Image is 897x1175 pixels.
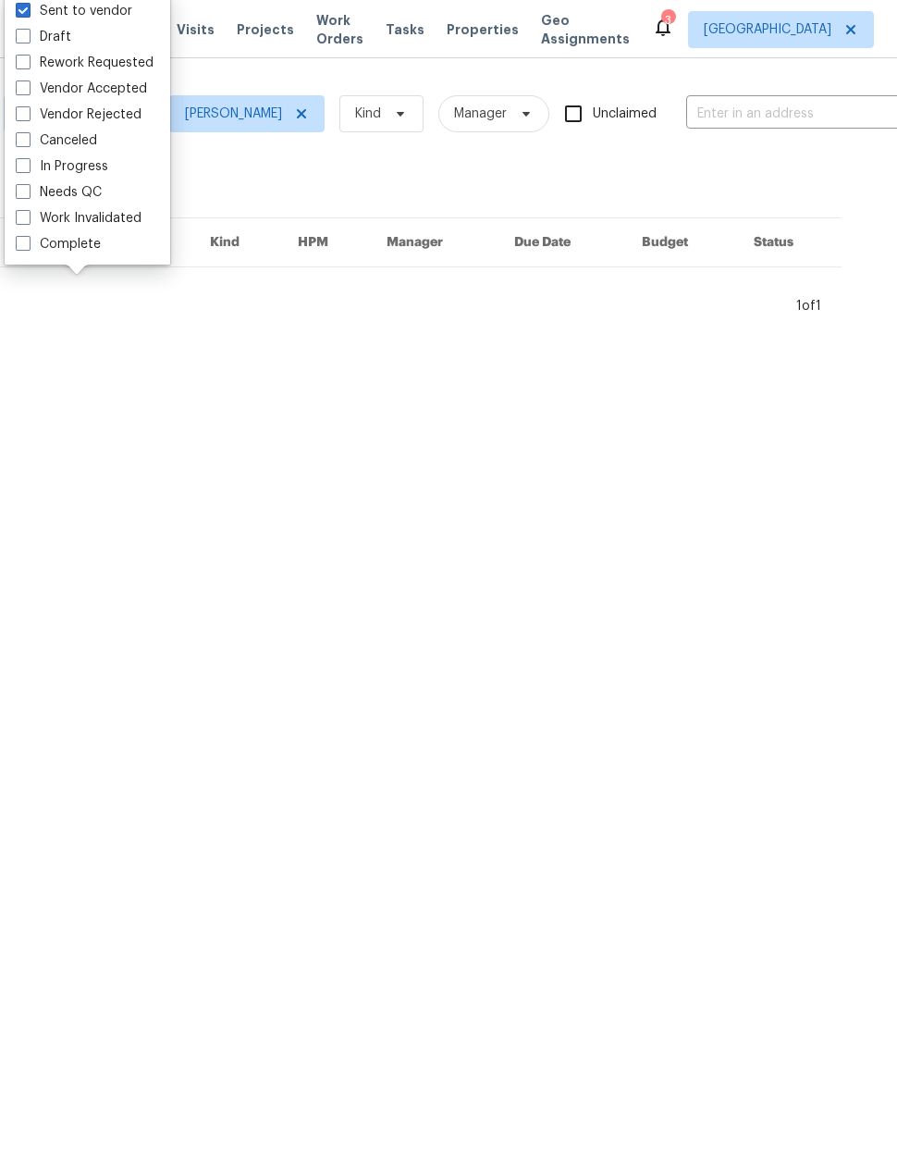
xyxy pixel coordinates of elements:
label: Work Invalidated [16,209,141,228]
span: Projects [237,20,294,39]
div: 3 [661,11,674,30]
th: Manager [372,218,499,267]
label: Vendor Rejected [16,105,141,124]
span: [GEOGRAPHIC_DATA] [704,20,831,39]
th: Kind [195,218,283,267]
label: Sent to vendor [16,2,132,20]
input: Enter in an address [686,100,871,129]
span: Work Orders [316,11,363,48]
th: HPM [283,218,372,267]
span: Geo Assignments [541,11,630,48]
label: Complete [16,235,101,254]
span: Visits [177,20,215,39]
label: In Progress [16,157,108,176]
span: [PERSON_NAME] [185,105,282,123]
label: Rework Requested [16,54,154,72]
span: Kind [355,105,381,123]
span: Tasks [386,23,424,36]
span: Properties [447,20,519,39]
th: Due Date [499,218,627,267]
label: Vendor Accepted [16,80,147,98]
th: Budget [627,218,739,267]
label: Canceled [16,131,97,150]
th: Status [739,218,842,267]
div: 1 of 1 [796,297,821,315]
label: Draft [16,28,71,46]
span: Unclaimed [593,105,657,124]
label: Needs QC [16,183,102,202]
span: Manager [454,105,507,123]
